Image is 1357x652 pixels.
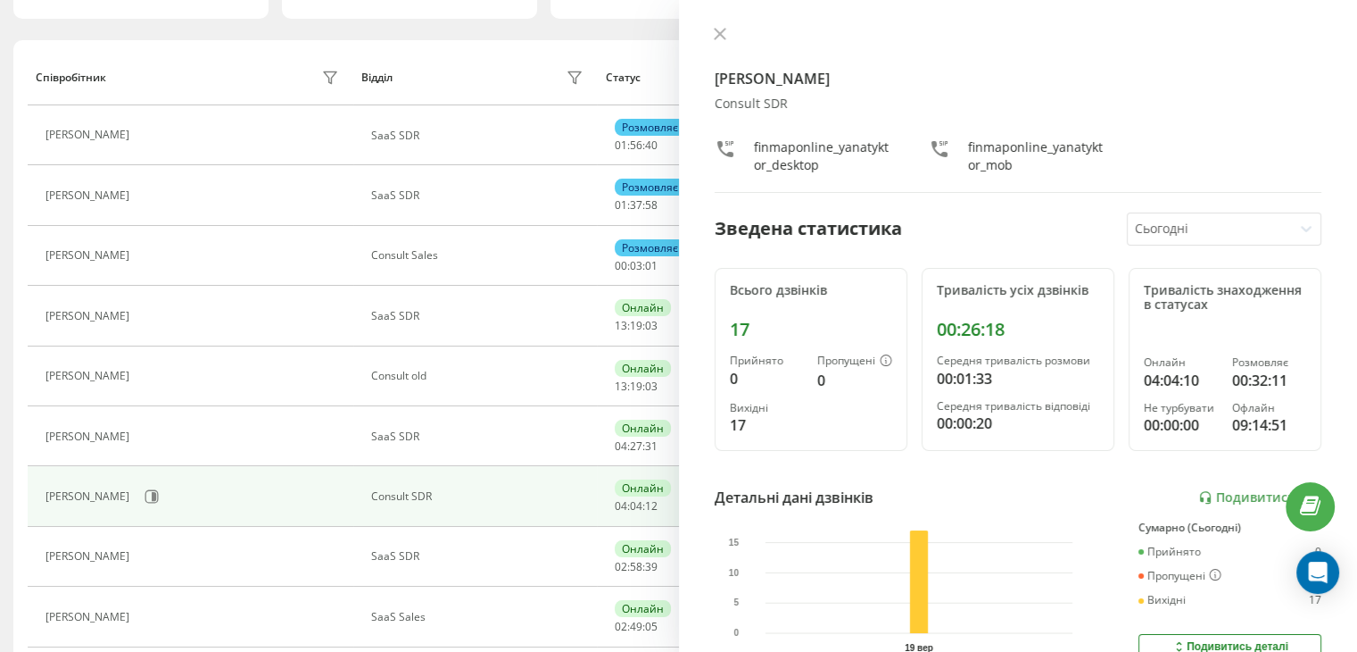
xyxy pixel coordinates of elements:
[1309,594,1321,606] div: 17
[615,600,671,617] div: Онлайн
[937,319,1099,340] div: 00:26:18
[606,71,641,84] div: Статус
[46,490,134,503] div: [PERSON_NAME]
[715,96,1322,112] div: Consult SDR
[817,370,892,391] div: 0
[615,119,685,136] div: Розмовляє
[615,498,627,514] span: 04
[615,619,627,634] span: 02
[371,490,588,503] div: Consult SDR
[615,138,627,153] span: 01
[1296,551,1339,594] div: Open Intercom Messenger
[730,283,892,298] div: Всього дзвінків
[371,310,588,322] div: SaaS SDR
[630,197,642,213] span: 37
[46,249,134,262] div: [PERSON_NAME]
[1315,546,1321,558] div: 0
[371,249,588,262] div: Consult Sales
[645,559,658,574] span: 39
[1232,402,1306,414] div: Офлайн
[615,380,658,393] div: : :
[371,130,588,142] div: SaaS SDR
[937,400,1099,413] div: Середня тривалість відповіді
[615,320,658,332] div: : :
[1138,569,1221,583] div: Пропущені
[968,138,1107,174] div: finmaponline_yanatyktor_mob
[615,360,671,377] div: Онлайн
[937,283,1099,298] div: Тривалість усіх дзвінків
[645,258,658,273] span: 01
[46,611,134,623] div: [PERSON_NAME]
[754,138,893,174] div: finmaponline_yanatyktor_desktop
[645,318,658,333] span: 03
[46,129,134,141] div: [PERSON_NAME]
[1144,414,1218,436] div: 00:00:00
[615,199,658,212] div: : :
[817,355,892,369] div: Пропущені
[733,598,739,607] text: 5
[46,310,134,322] div: [PERSON_NAME]
[1232,356,1306,369] div: Розмовляє
[1232,414,1306,436] div: 09:14:51
[615,439,627,454] span: 04
[733,628,739,638] text: 0
[615,318,627,333] span: 13
[46,550,134,563] div: [PERSON_NAME]
[630,318,642,333] span: 19
[371,611,588,623] div: SaaS Sales
[371,370,588,382] div: Consult old
[630,379,642,394] span: 19
[630,439,642,454] span: 27
[645,138,658,153] span: 40
[937,413,1099,434] div: 00:00:20
[615,540,671,557] div: Онлайн
[615,379,627,394] span: 13
[728,568,739,578] text: 10
[615,258,627,273] span: 00
[615,179,685,196] div: Розмовляє
[730,319,892,340] div: 17
[615,621,658,633] div: : :
[615,559,627,574] span: 02
[645,619,658,634] span: 05
[46,370,134,382] div: [PERSON_NAME]
[615,139,658,152] div: : :
[46,189,134,202] div: [PERSON_NAME]
[361,71,393,84] div: Відділ
[630,138,642,153] span: 56
[615,260,658,272] div: : :
[36,71,106,84] div: Співробітник
[1138,594,1186,606] div: Вихідні
[937,368,1099,389] div: 00:01:33
[645,498,658,514] span: 12
[615,500,658,513] div: : :
[645,197,658,213] span: 58
[615,440,658,453] div: : :
[1232,370,1306,391] div: 00:32:11
[1198,490,1321,506] a: Подивитись звіт
[730,368,803,389] div: 0
[371,430,588,443] div: SaaS SDR
[1144,356,1218,369] div: Онлайн
[630,559,642,574] span: 58
[630,258,642,273] span: 03
[728,538,739,548] text: 15
[1138,546,1201,558] div: Прийнято
[715,68,1322,89] h4: [PERSON_NAME]
[615,197,627,213] span: 01
[371,189,588,202] div: SaaS SDR
[615,561,658,573] div: : :
[715,487,873,508] div: Детальні дані дзвінків
[730,402,803,414] div: Вихідні
[730,355,803,367] div: Прийнято
[615,420,671,437] div: Онлайн
[715,215,902,242] div: Зведена статистика
[46,430,134,443] div: [PERSON_NAME]
[730,414,803,436] div: 17
[1138,522,1321,534] div: Сумарно (Сьогодні)
[371,550,588,563] div: SaaS SDR
[615,299,671,316] div: Онлайн
[1144,402,1218,414] div: Не турбувати
[630,498,642,514] span: 04
[615,480,671,497] div: Онлайн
